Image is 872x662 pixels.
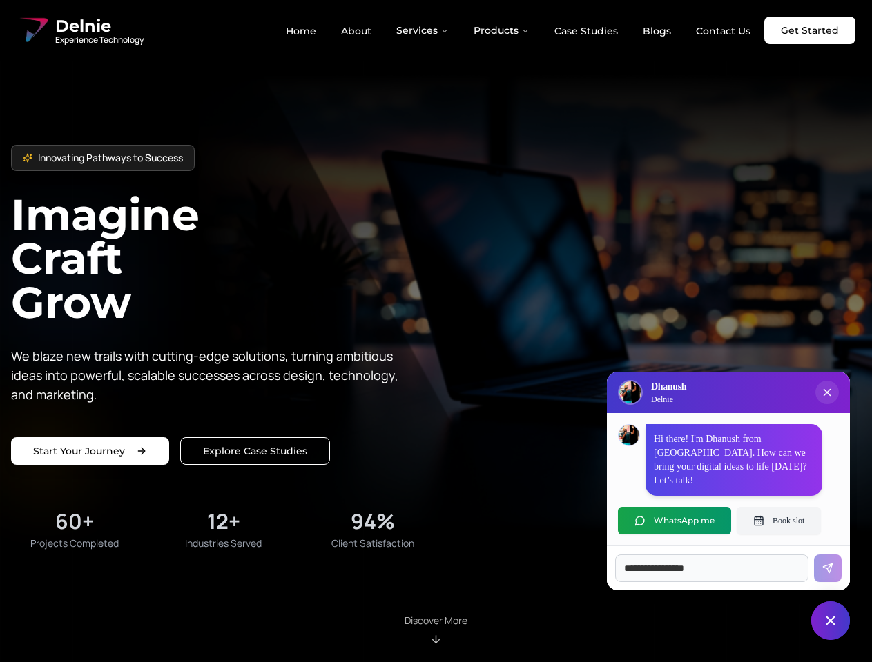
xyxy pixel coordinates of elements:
span: Projects Completed [30,536,119,550]
a: Explore our solutions [180,437,330,465]
a: Start your project with us [11,437,169,465]
a: Delnie Logo Full [17,14,144,47]
h3: Dhanush [651,380,686,394]
a: Home [275,19,327,43]
button: Services [385,17,460,44]
span: Innovating Pathways to Success [38,151,183,165]
h1: Imagine Craft Grow [11,193,436,323]
span: Industries Served [185,536,262,550]
button: WhatsApp me [618,507,731,534]
div: 60+ [55,509,94,534]
button: Products [463,17,541,44]
a: Contact Us [685,19,762,43]
button: Close chat [811,601,850,640]
img: Delnie Logo [17,14,50,47]
p: We blaze new trails with cutting-edge solutions, turning ambitious ideas into powerful, scalable ... [11,346,409,404]
img: Delnie Logo [619,381,641,403]
img: Dhanush [619,425,639,445]
div: 12+ [207,509,240,534]
a: Get Started [764,17,855,44]
p: Discover More [405,614,467,628]
button: Book slot [737,507,821,534]
span: Client Satisfaction [331,536,414,550]
span: Delnie [55,15,144,37]
div: Scroll to About section [405,614,467,645]
nav: Main [275,17,762,44]
a: Case Studies [543,19,629,43]
p: Delnie [651,394,686,405]
span: Experience Technology [55,34,144,46]
a: Blogs [632,19,682,43]
button: Close chat popup [815,381,839,404]
p: Hi there! I'm Dhanush from [GEOGRAPHIC_DATA]. How can we bring your digital ideas to life [DATE]?... [654,432,814,488]
div: 94% [351,509,395,534]
a: About [330,19,382,43]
